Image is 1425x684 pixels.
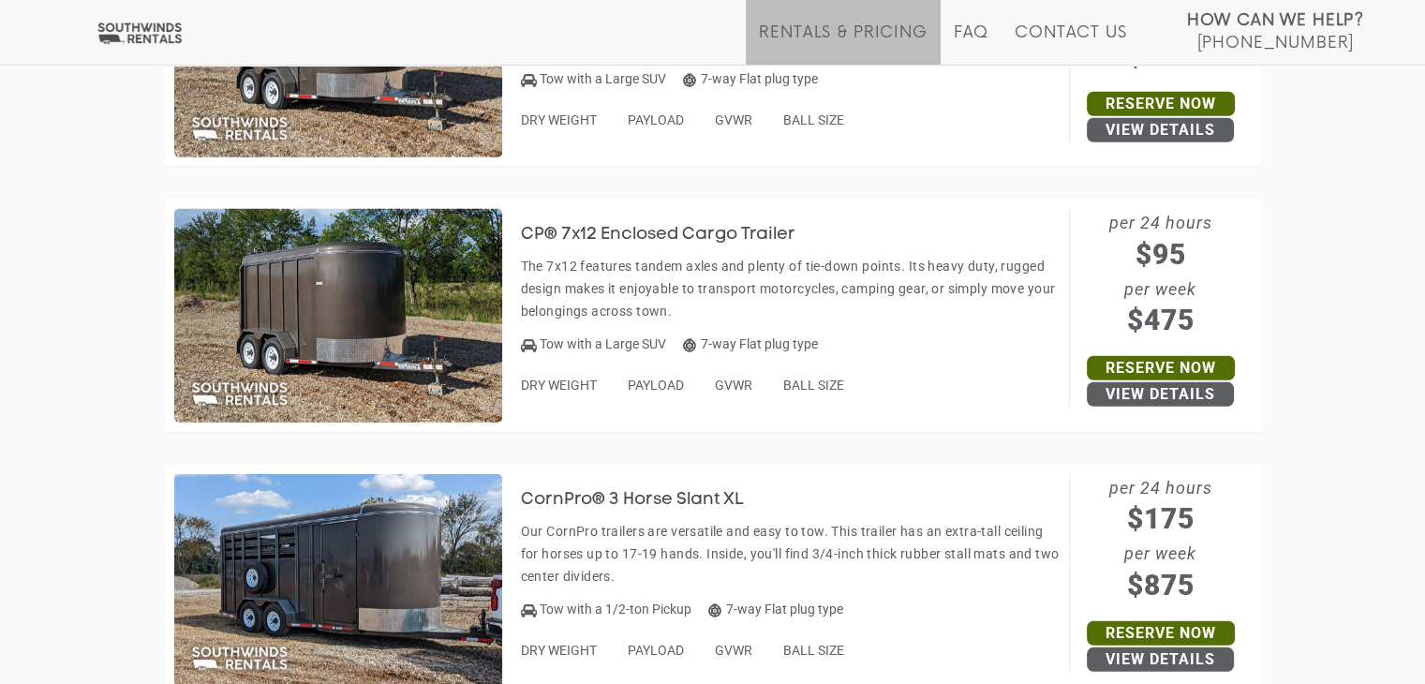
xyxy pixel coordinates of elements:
a: Contact Us [1015,23,1126,65]
span: DRY WEIGHT [521,112,597,127]
span: PAYLOAD [628,112,684,127]
h3: CornPro® 3 Horse Slant XL [521,491,771,510]
span: BALL SIZE [783,112,844,127]
p: The 7x12 features tandem axles and plenty of tie-down points. Its heavy duty, rugged design makes... [521,255,1060,322]
img: Southwinds Rentals Logo [94,22,186,45]
span: Tow with a 1/2-ton Pickup [540,602,691,617]
span: per 24 hours per week [1070,209,1252,342]
span: 7-way Flat plug type [683,71,818,86]
img: SW049 - CP 7x12 Enclosed Cargo Trailer [174,209,502,423]
span: 7-way Flat plug type [708,602,843,617]
a: View Details [1087,118,1234,142]
a: View Details [1087,382,1234,407]
span: $875 [1070,564,1252,606]
strong: How Can We Help? [1187,11,1364,30]
span: per 24 hours per week [1070,474,1252,607]
a: CornPro® 3 Horse Slant XL [521,492,771,507]
span: GVWR [715,643,752,658]
a: FAQ [954,23,989,65]
span: $175 [1070,498,1252,540]
a: How Can We Help? [PHONE_NUMBER] [1187,9,1364,51]
a: Reserve Now [1087,92,1235,116]
span: Tow with a Large SUV [540,336,666,351]
span: DRY WEIGHT [521,643,597,658]
span: BALL SIZE [783,643,844,658]
span: BALL SIZE [783,378,844,393]
span: PAYLOAD [628,643,684,658]
span: GVWR [715,378,752,393]
a: Reserve Now [1087,356,1235,380]
h3: CP® 7x12 Enclosed Cargo Trailer [521,226,824,245]
a: CP® 7x12 Enclosed Cargo Trailer [521,227,824,242]
span: $95 [1070,233,1252,275]
a: Reserve Now [1087,621,1235,646]
span: 7-way Flat plug type [683,336,818,351]
span: Tow with a Large SUV [540,71,666,86]
span: $475 [1070,299,1252,341]
a: Rentals & Pricing [759,23,927,65]
span: DRY WEIGHT [521,378,597,393]
span: PAYLOAD [628,378,684,393]
a: View Details [1087,647,1234,672]
p: Our CornPro trailers are versatile and easy to tow. This trailer has an extra-tall ceiling for ho... [521,520,1060,587]
span: GVWR [715,112,752,127]
span: [PHONE_NUMBER] [1196,34,1354,52]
